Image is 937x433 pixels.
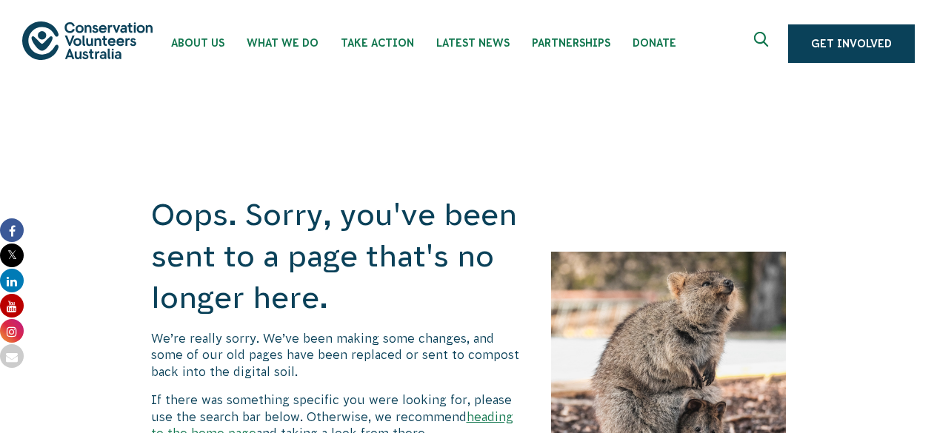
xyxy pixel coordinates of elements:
[745,26,781,61] button: Expand search box Close search box
[247,37,319,49] span: What We Do
[436,37,510,49] span: Latest News
[171,37,224,49] span: About Us
[633,37,676,49] span: Donate
[22,21,153,59] img: logo.svg
[754,32,773,56] span: Expand search box
[788,24,915,63] a: Get Involved
[532,37,610,49] span: Partnerships
[151,330,520,380] p: We’re really sorry. We’ve been making some changes, and some of our old pages have been replaced ...
[341,37,414,49] span: Take Action
[151,194,520,318] h1: Oops. Sorry, you've been sent to a page that's no longer here.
